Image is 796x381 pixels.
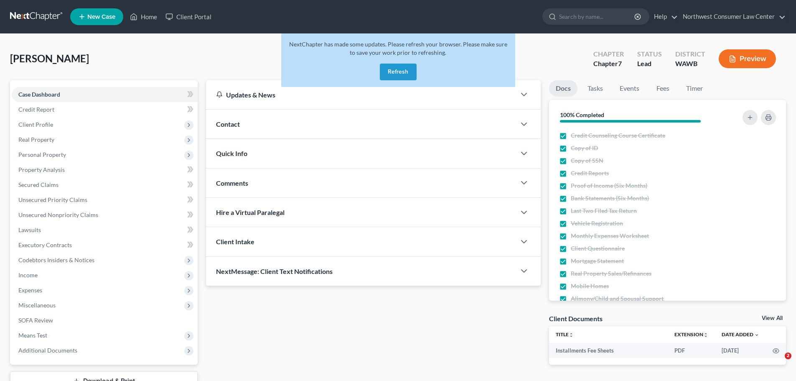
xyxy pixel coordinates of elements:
i: unfold_more [569,332,574,338]
iframe: Intercom live chat [768,353,788,373]
span: 2 [785,353,791,359]
button: Refresh [380,64,417,80]
a: Unsecured Priority Claims [12,192,198,207]
span: Lawsuits [18,226,41,233]
span: Expenses [18,286,42,294]
span: Monthly Expenses Worksheet [571,232,649,240]
span: Credit Counseling Course Certificate [571,131,665,140]
span: Proof of Income (Six Months) [571,182,647,190]
td: [DATE] [715,343,766,358]
span: Property Analysis [18,166,65,173]
span: [PERSON_NAME] [10,52,89,64]
a: Help [650,9,678,24]
i: expand_more [754,332,759,338]
a: Client Portal [161,9,216,24]
span: NextChapter has made some updates. Please refresh your browser. Please make sure to save your wor... [289,41,507,56]
span: Contact [216,120,240,128]
a: Fees [649,80,676,97]
div: WAWB [675,59,705,69]
a: Docs [549,80,577,97]
span: Miscellaneous [18,302,56,309]
span: Last Two Filed Tax Return [571,207,637,215]
a: SOFA Review [12,313,198,328]
strong: 100% Completed [560,111,604,118]
a: Home [126,9,161,24]
span: Personal Property [18,151,66,158]
span: Hire a Virtual Paralegal [216,208,285,216]
button: Preview [719,49,776,68]
span: Bank Statements (Six Months) [571,194,649,202]
span: SOFA Review [18,317,53,324]
td: Installments Fee Sheets [549,343,668,358]
span: Income [18,271,38,279]
span: Codebtors Insiders & Notices [18,256,94,263]
span: Unsecured Nonpriority Claims [18,211,98,218]
span: Unsecured Priority Claims [18,196,87,203]
span: Real Property [18,136,54,143]
a: Credit Report [12,102,198,117]
td: PDF [668,343,715,358]
span: Case Dashboard [18,91,60,98]
span: Copy of SSN [571,156,603,165]
span: Alimony/Child and Spousal Support [571,294,664,303]
span: Credit Reports [571,169,609,177]
a: Northwest Consumer Law Center [679,9,786,24]
span: Mobile Homes [571,282,609,290]
div: District [675,49,705,59]
span: NextMessage: Client Text Notifications [216,267,333,275]
a: View All [762,315,783,321]
span: Secured Claims [18,181,58,188]
span: Client Profile [18,121,53,128]
a: Secured Claims [12,177,198,192]
a: Titleunfold_more [556,331,574,338]
span: Mortgage Statement [571,257,624,265]
a: Lawsuits [12,222,198,238]
a: Case Dashboard [12,87,198,102]
span: Means Test [18,332,47,339]
span: Client Intake [216,238,254,245]
span: 7 [618,59,622,67]
span: Additional Documents [18,347,77,354]
div: Client Documents [549,314,603,323]
span: Comments [216,179,248,187]
span: Quick Info [216,149,247,157]
span: Vehicle Registration [571,219,623,228]
span: Credit Report [18,106,54,113]
div: Chapter [593,49,624,59]
a: Timer [679,80,710,97]
div: Updates & News [216,90,506,99]
span: Copy of ID [571,144,598,152]
a: Property Analysis [12,162,198,177]
input: Search by name... [559,9,636,24]
div: Status [637,49,662,59]
a: Unsecured Nonpriority Claims [12,207,198,222]
a: Tasks [581,80,610,97]
span: Real Property Sales/Refinances [571,269,651,278]
a: Events [613,80,646,97]
span: Executory Contracts [18,241,72,248]
a: Date Added expand_more [722,331,759,338]
span: New Case [87,14,115,20]
i: unfold_more [703,332,708,338]
span: Client Questionnaire [571,244,625,253]
div: Lead [637,59,662,69]
a: Executory Contracts [12,238,198,253]
div: Chapter [593,59,624,69]
a: Extensionunfold_more [674,331,708,338]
